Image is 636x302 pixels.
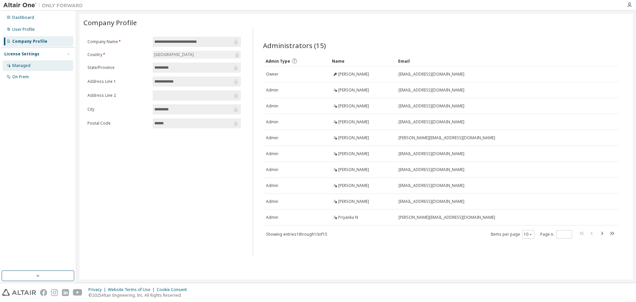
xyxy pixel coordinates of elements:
[266,199,278,204] span: Admin
[51,289,58,296] img: instagram.svg
[83,18,137,27] span: Company Profile
[88,292,191,298] p: © 2025 Altair Engineering, Inc. All Rights Reserved.
[108,287,157,292] div: Website Terms of Use
[263,41,326,50] span: Administrators (15)
[398,135,495,141] span: [PERSON_NAME][EMAIL_ADDRESS][DOMAIN_NAME]
[87,107,149,112] label: City
[87,65,149,70] label: State/Province
[398,199,464,204] span: [EMAIL_ADDRESS][DOMAIN_NAME]
[266,215,278,220] span: Admin
[338,183,369,188] span: [PERSON_NAME]
[398,103,464,109] span: [EMAIL_ADDRESS][DOMAIN_NAME]
[73,289,82,296] img: youtube.svg
[398,119,464,125] span: [EMAIL_ADDRESS][DOMAIN_NAME]
[338,119,369,125] span: [PERSON_NAME]
[153,51,241,59] div: [GEOGRAPHIC_DATA]
[398,88,464,93] span: [EMAIL_ADDRESS][DOMAIN_NAME]
[12,39,47,44] div: Company Profile
[266,231,327,237] span: Showing entries 1 through 10 of 15
[12,15,34,20] div: Dashboard
[12,74,29,80] div: On Prem
[4,51,39,57] div: License Settings
[40,289,47,296] img: facebook.svg
[338,88,369,93] span: [PERSON_NAME]
[87,121,149,126] label: Postal Code
[266,151,278,156] span: Admin
[338,215,358,220] span: Priyanka N
[266,72,279,77] span: Owner
[338,72,369,77] span: [PERSON_NAME]
[12,63,30,68] div: Managed
[88,287,108,292] div: Privacy
[87,79,149,84] label: Address Line 1
[338,151,369,156] span: [PERSON_NAME]
[87,52,149,57] label: Country
[266,103,278,109] span: Admin
[398,183,464,188] span: [EMAIL_ADDRESS][DOMAIN_NAME]
[12,27,35,32] div: User Profile
[157,287,191,292] div: Cookie Consent
[153,51,195,58] div: [GEOGRAPHIC_DATA]
[266,119,278,125] span: Admin
[87,39,149,44] label: Company Name
[2,289,36,296] img: altair_logo.svg
[266,88,278,93] span: Admin
[3,2,86,9] img: Altair One
[398,72,464,77] span: [EMAIL_ADDRESS][DOMAIN_NAME]
[491,230,534,239] span: Items per page
[62,289,69,296] img: linkedin.svg
[87,93,149,98] label: Address Line 2
[398,167,464,172] span: [EMAIL_ADDRESS][DOMAIN_NAME]
[266,58,290,64] span: Admin Type
[266,183,278,188] span: Admin
[398,215,495,220] span: [PERSON_NAME][EMAIL_ADDRESS][DOMAIN_NAME]
[398,56,600,66] div: Email
[332,56,393,66] div: Name
[338,167,369,172] span: [PERSON_NAME]
[338,135,369,141] span: [PERSON_NAME]
[266,135,278,141] span: Admin
[524,232,533,237] button: 10
[398,151,464,156] span: [EMAIL_ADDRESS][DOMAIN_NAME]
[338,199,369,204] span: [PERSON_NAME]
[540,230,572,239] span: Page n.
[338,103,369,109] span: [PERSON_NAME]
[266,167,278,172] span: Admin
